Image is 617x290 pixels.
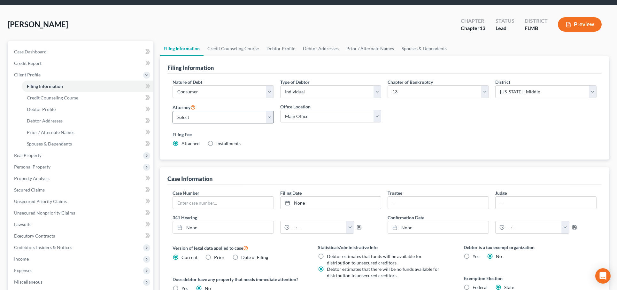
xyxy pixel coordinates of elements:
[181,141,200,146] span: Attached
[461,17,485,25] div: Chapter
[388,221,489,233] a: None
[9,219,153,230] a: Lawsuits
[27,141,72,146] span: Spouses & Dependents
[167,64,214,72] div: Filing Information
[398,41,451,56] a: Spouses & Dependents
[9,46,153,58] a: Case Dashboard
[14,199,67,204] span: Unsecured Priority Claims
[14,153,42,158] span: Real Property
[173,276,305,283] label: Does debtor have any property that needs immediate attention?
[173,244,305,252] label: Version of legal data applied to case
[495,79,510,85] label: District
[27,118,63,123] span: Debtor Addresses
[14,256,29,262] span: Income
[22,127,153,138] a: Prior / Alternate Names
[327,254,422,265] span: Debtor estimates that funds will be available for distribution to unsecured creditors.
[280,190,302,196] label: Filing Date
[241,255,268,260] span: Date of Filing
[473,254,479,259] span: Yes
[263,41,299,56] a: Debtor Profile
[388,190,402,196] label: Trustee
[504,285,514,290] span: State
[27,95,78,100] span: Credit Counseling Course
[173,197,274,209] input: Enter case number...
[14,279,42,285] span: Miscellaneous
[14,72,41,77] span: Client Profile
[9,58,153,69] a: Credit Report
[9,230,153,242] a: Executory Contracts
[14,49,47,54] span: Case Dashboard
[525,17,548,25] div: District
[464,275,597,282] label: Exemption Election
[14,176,50,181] span: Property Analysis
[8,20,68,29] span: [PERSON_NAME]
[169,214,385,221] label: 341 Hearing
[281,197,381,209] a: None
[14,245,72,250] span: Codebtors Insiders & Notices
[558,17,602,32] button: Preview
[14,187,45,192] span: Secured Claims
[14,222,31,227] span: Lawsuits
[22,104,153,115] a: Debtor Profile
[14,210,75,216] span: Unsecured Nonpriority Claims
[464,244,597,251] label: Debtor is a tax exempt organization
[384,214,600,221] label: Confirmation Date
[14,60,42,66] span: Credit Report
[14,268,32,273] span: Expenses
[9,196,153,207] a: Unsecured Priority Claims
[343,41,398,56] a: Prior / Alternate Names
[480,25,485,31] span: 13
[27,106,56,112] span: Debtor Profile
[204,41,263,56] a: Credit Counseling Course
[496,25,514,32] div: Lead
[327,266,440,278] span: Debtor estimates that there will be no funds available for distribution to unsecured creditors.
[173,103,196,111] label: Attorney
[216,141,241,146] span: Installments
[27,129,74,135] span: Prior / Alternate Names
[496,17,514,25] div: Status
[173,79,202,85] label: Nature of Debt
[496,254,502,259] span: No
[496,197,596,209] input: --
[388,79,433,85] label: Chapter of Bankruptcy
[22,92,153,104] a: Credit Counseling Course
[22,81,153,92] a: Filing Information
[280,79,310,85] label: Type of Debtor
[495,190,507,196] label: Judge
[280,103,311,110] label: Office Location
[9,207,153,219] a: Unsecured Nonpriority Claims
[9,173,153,184] a: Property Analysis
[173,131,597,138] label: Filing Fee
[595,268,611,284] div: Open Intercom Messenger
[388,197,489,209] input: --
[9,184,153,196] a: Secured Claims
[173,190,199,196] label: Case Number
[473,285,488,290] span: Federal
[167,175,212,183] div: Case Information
[14,233,55,239] span: Executory Contracts
[160,41,204,56] a: Filing Information
[214,255,225,260] span: Prior
[181,255,197,260] span: Current
[27,83,63,89] span: Filing Information
[22,138,153,150] a: Spouses & Dependents
[289,221,347,233] input: -- : --
[461,25,485,32] div: Chapter
[22,115,153,127] a: Debtor Addresses
[299,41,343,56] a: Debtor Addresses
[14,164,50,169] span: Personal Property
[173,221,274,233] a: None
[525,25,548,32] div: FLMB
[505,221,562,233] input: -- : --
[318,244,451,251] label: Statistical/Administrative Info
